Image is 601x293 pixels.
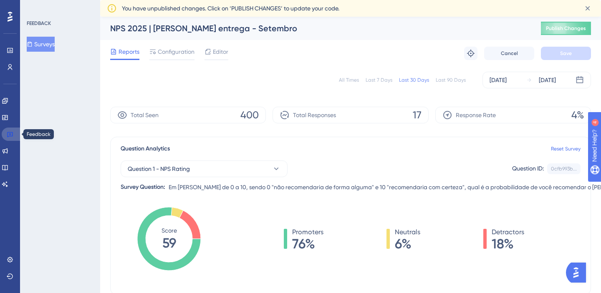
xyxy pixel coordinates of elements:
[131,110,159,120] span: Total Seen
[58,4,61,11] div: 4
[484,47,534,60] button: Cancel
[546,25,586,32] span: Publish Changes
[571,108,584,122] span: 4%
[541,22,591,35] button: Publish Changes
[128,164,190,174] span: Question 1 - NPS Rating
[413,108,422,122] span: 17
[20,2,52,12] span: Need Help?
[27,20,51,27] div: FEEDBACK
[512,163,544,174] div: Question ID:
[213,47,228,57] span: Editor
[551,165,577,172] div: 0cfb993b...
[119,47,139,57] span: Reports
[158,47,194,57] span: Configuration
[110,23,520,34] div: NPS 2025 | [PERSON_NAME] entrega - Setembro
[551,145,581,152] a: Reset Survey
[27,37,55,52] button: Surveys
[122,3,339,13] span: You have unpublished changes. Click on ‘PUBLISH CHANGES’ to update your code.
[436,77,466,83] div: Last 90 Days
[395,237,420,250] span: 6%
[566,260,591,285] iframe: UserGuiding AI Assistant Launcher
[560,50,572,57] span: Save
[501,50,518,57] span: Cancel
[539,75,556,85] div: [DATE]
[292,227,323,237] span: Promoters
[395,227,420,237] span: Neutrals
[292,237,323,250] span: 76%
[490,75,507,85] div: [DATE]
[492,227,524,237] span: Detractors
[399,77,429,83] div: Last 30 Days
[366,77,392,83] div: Last 7 Days
[339,77,359,83] div: All Times
[293,110,336,120] span: Total Responses
[456,110,496,120] span: Response Rate
[541,47,591,60] button: Save
[121,144,170,154] span: Question Analytics
[162,227,177,234] tspan: Score
[492,237,524,250] span: 18%
[240,108,259,122] span: 400
[121,182,165,192] div: Survey Question:
[162,235,176,251] tspan: 59
[121,160,288,177] button: Question 1 - NPS Rating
